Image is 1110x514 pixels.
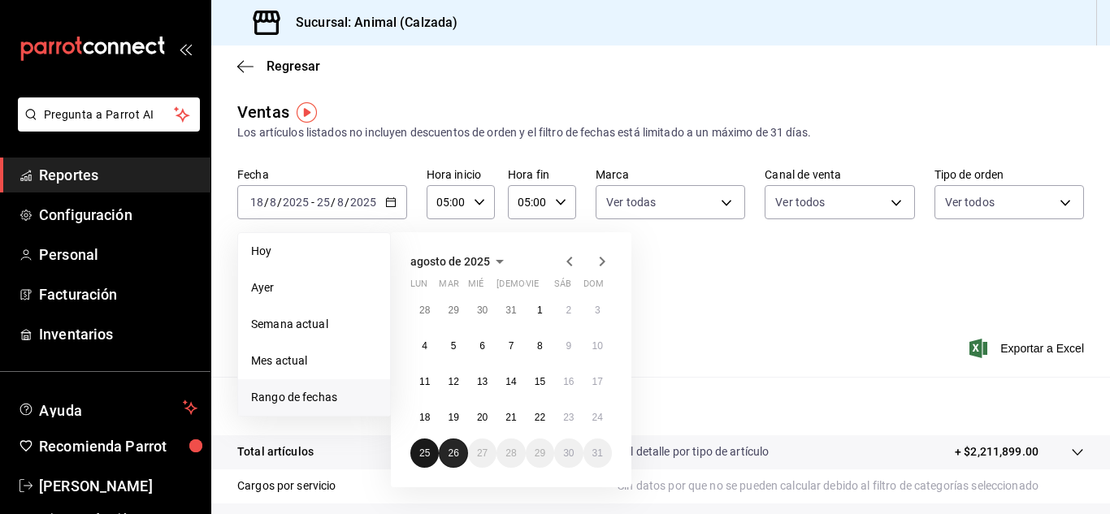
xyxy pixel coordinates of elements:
span: Ayuda [39,398,176,417]
abbr: domingo [583,279,604,296]
input: ---- [349,196,377,209]
abbr: 10 de agosto de 2025 [592,340,603,352]
label: Hora fin [508,169,576,180]
button: 31 de julio de 2025 [496,296,525,325]
span: / [277,196,282,209]
p: Cargos por servicio [237,477,336,495]
button: 31 de agosto de 2025 [583,438,612,468]
abbr: 5 de agosto de 2025 [451,340,457,352]
span: Ver todos [775,194,825,210]
p: Total artículos [237,443,314,460]
button: 22 de agosto de 2025 [526,403,554,432]
button: 20 de agosto de 2025 [468,403,496,432]
abbr: 11 de agosto de 2025 [419,376,430,387]
abbr: 23 de agosto de 2025 [563,412,574,423]
button: 18 de agosto de 2025 [410,403,439,432]
abbr: 14 de agosto de 2025 [505,376,516,387]
button: agosto de 2025 [410,252,509,271]
label: Canal de venta [765,169,914,180]
label: Fecha [237,169,407,180]
button: 3 de agosto de 2025 [583,296,612,325]
button: 16 de agosto de 2025 [554,367,583,396]
input: ---- [282,196,310,209]
button: 24 de agosto de 2025 [583,403,612,432]
span: Configuración [39,204,197,226]
input: -- [316,196,331,209]
abbr: 18 de agosto de 2025 [419,412,430,423]
abbr: 29 de julio de 2025 [448,305,458,316]
abbr: 24 de agosto de 2025 [592,412,603,423]
button: 11 de agosto de 2025 [410,367,439,396]
button: open_drawer_menu [179,42,192,55]
label: Marca [596,169,745,180]
button: 23 de agosto de 2025 [554,403,583,432]
input: -- [336,196,345,209]
abbr: 21 de agosto de 2025 [505,412,516,423]
button: 28 de julio de 2025 [410,296,439,325]
button: 10 de agosto de 2025 [583,331,612,361]
label: Hora inicio [427,169,495,180]
abbr: 26 de agosto de 2025 [448,447,458,459]
span: Rango de fechas [251,389,377,406]
abbr: 8 de agosto de 2025 [537,340,543,352]
button: Pregunta a Parrot AI [18,97,200,132]
span: Hoy [251,243,377,260]
span: Ver todas [606,194,656,210]
abbr: 17 de agosto de 2025 [592,376,603,387]
abbr: 31 de julio de 2025 [505,305,516,316]
span: agosto de 2025 [410,255,490,268]
button: 2 de agosto de 2025 [554,296,583,325]
button: 12 de agosto de 2025 [439,367,467,396]
button: 8 de agosto de 2025 [526,331,554,361]
img: Tooltip marker [297,102,317,123]
abbr: 12 de agosto de 2025 [448,376,458,387]
p: Sin datos por que no se pueden calcular debido al filtro de categorías seleccionado [618,477,1084,495]
button: 4 de agosto de 2025 [410,331,439,361]
abbr: miércoles [468,279,483,296]
input: -- [269,196,277,209]
button: 19 de agosto de 2025 [439,403,467,432]
span: / [345,196,349,209]
abbr: jueves [496,279,592,296]
a: Pregunta a Parrot AI [11,118,200,135]
abbr: 31 de agosto de 2025 [592,447,603,459]
abbr: 1 de agosto de 2025 [537,305,543,316]
abbr: 29 de agosto de 2025 [535,447,545,459]
abbr: 4 de agosto de 2025 [422,340,427,352]
abbr: 15 de agosto de 2025 [535,376,545,387]
abbr: 13 de agosto de 2025 [477,376,488,387]
span: / [264,196,269,209]
span: Exportar a Excel [973,339,1084,358]
button: 14 de agosto de 2025 [496,367,525,396]
abbr: 6 de agosto de 2025 [479,340,485,352]
button: 26 de agosto de 2025 [439,438,467,468]
h3: Sucursal: Animal (Calzada) [283,13,457,32]
abbr: 7 de agosto de 2025 [509,340,514,352]
abbr: sábado [554,279,571,296]
abbr: 3 de agosto de 2025 [595,305,601,316]
abbr: viernes [526,279,539,296]
button: 1 de agosto de 2025 [526,296,554,325]
span: Ayer [251,279,377,296]
button: Regresar [237,58,320,74]
abbr: 20 de agosto de 2025 [477,412,488,423]
abbr: 22 de agosto de 2025 [535,412,545,423]
abbr: 28 de agosto de 2025 [505,447,516,459]
button: 25 de agosto de 2025 [410,438,439,468]
button: 21 de agosto de 2025 [496,403,525,432]
button: 13 de agosto de 2025 [468,367,496,396]
abbr: 19 de agosto de 2025 [448,412,458,423]
button: 27 de agosto de 2025 [468,438,496,468]
button: 5 de agosto de 2025 [439,331,467,361]
span: Mes actual [251,352,377,369]
abbr: 25 de agosto de 2025 [419,447,430,459]
button: 29 de agosto de 2025 [526,438,554,468]
span: Semana actual [251,316,377,333]
button: 9 de agosto de 2025 [554,331,583,361]
span: Facturación [39,283,197,305]
abbr: 30 de agosto de 2025 [563,447,574,459]
p: + $2,211,899.00 [955,443,1038,460]
button: 6 de agosto de 2025 [468,331,496,361]
abbr: 9 de agosto de 2025 [566,340,571,352]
